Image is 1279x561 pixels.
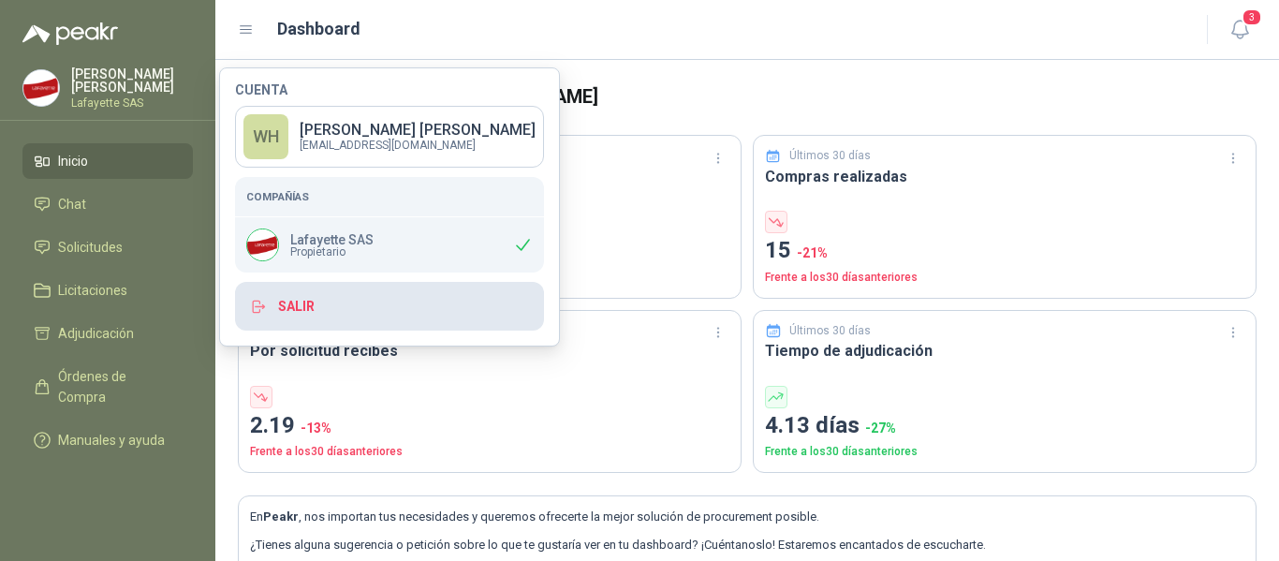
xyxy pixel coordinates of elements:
span: Solicitudes [58,237,123,258]
p: [EMAIL_ADDRESS][DOMAIN_NAME] [300,140,536,151]
p: [PERSON_NAME] [PERSON_NAME] [300,123,536,138]
span: Chat [58,194,86,214]
p: 2.19 [250,408,729,444]
span: Adjudicación [58,323,134,344]
p: Últimos 30 días [789,322,871,340]
span: 3 [1242,8,1262,26]
img: Company Logo [23,70,59,106]
b: Peakr [263,509,299,524]
h1: Dashboard [277,16,360,42]
span: -21 % [797,245,828,260]
p: En , nos importan tus necesidades y queremos ofrecerte la mejor solución de procurement posible. [250,508,1244,526]
a: Inicio [22,143,193,179]
p: Frente a los 30 días anteriores [250,443,729,461]
h3: Por solicitud recibes [250,339,729,362]
span: Licitaciones [58,280,127,301]
p: ¿Tienes alguna sugerencia o petición sobre lo que te gustaría ver en tu dashboard? ¡Cuéntanoslo! ... [250,536,1244,554]
span: Inicio [58,151,88,171]
h3: Bienvenido de nuevo [PERSON_NAME] [268,82,1257,111]
span: -27 % [865,421,896,436]
h3: Tiempo de adjudicación [765,339,1244,362]
p: Últimos 30 días [789,147,871,165]
div: WH [243,114,288,159]
a: Manuales y ayuda [22,422,193,458]
p: Frente a los 30 días anteriores [765,443,1244,461]
a: WH[PERSON_NAME] [PERSON_NAME][EMAIL_ADDRESS][DOMAIN_NAME] [235,106,544,168]
div: Company LogoLafayette SASPropietario [235,217,544,273]
h5: Compañías [246,188,533,205]
p: Lafayette SAS [71,97,193,109]
p: Lafayette SAS [290,233,374,246]
button: 3 [1223,13,1257,47]
p: 4.13 días [765,408,1244,444]
span: Manuales y ayuda [58,430,165,450]
p: Frente a los 30 días anteriores [765,269,1244,287]
p: 15 [765,233,1244,269]
h4: Cuenta [235,83,544,96]
p: [PERSON_NAME] [PERSON_NAME] [71,67,193,94]
a: Chat [22,186,193,222]
span: Propietario [290,246,374,258]
span: Órdenes de Compra [58,366,175,407]
a: Solicitudes [22,229,193,265]
span: -13 % [301,421,331,436]
button: Salir [235,282,544,331]
a: Órdenes de Compra [22,359,193,415]
img: Company Logo [247,229,278,260]
img: Logo peakr [22,22,118,45]
a: Adjudicación [22,316,193,351]
a: Licitaciones [22,273,193,308]
h3: Compras realizadas [765,165,1244,188]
